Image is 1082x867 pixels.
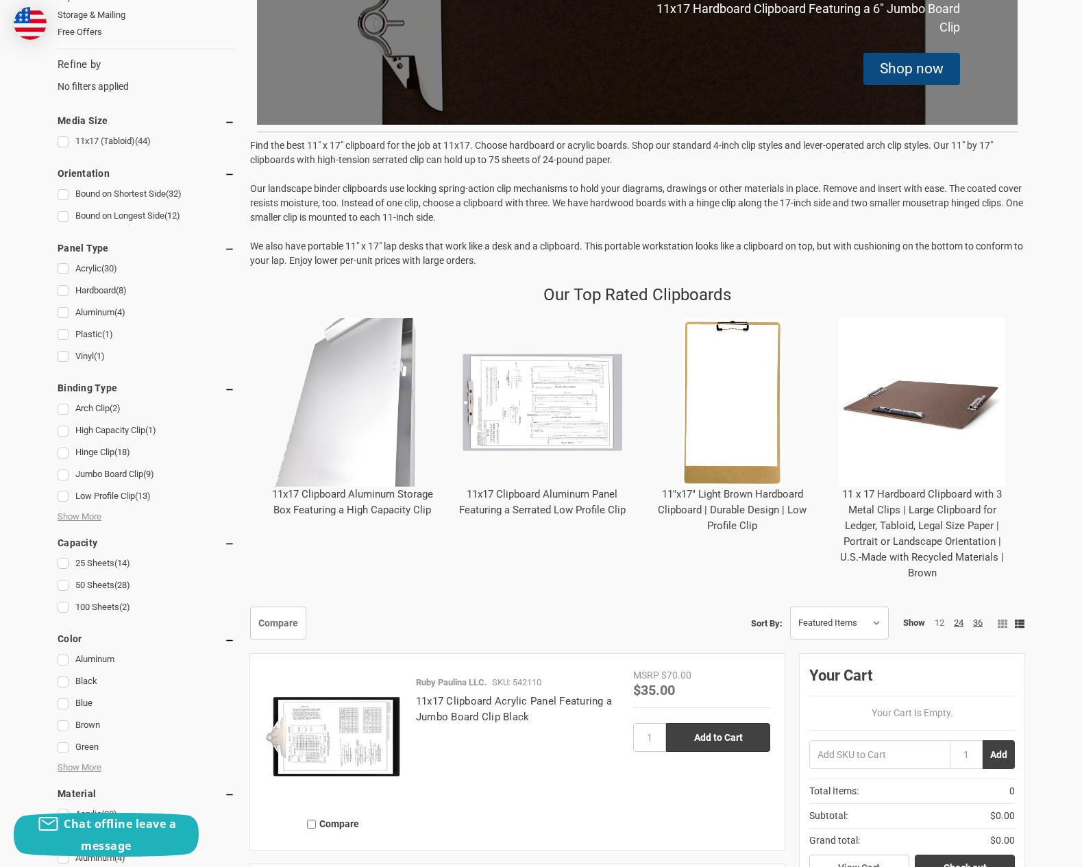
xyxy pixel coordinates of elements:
img: 11x17 Clipboard Aluminum Storage Box Featuring a High Capacity Clip [268,318,436,486]
div: Your Cart [809,663,1015,696]
input: Add to Cart [666,723,770,752]
span: $0.00 [990,809,1015,823]
a: Aluminum [58,304,235,322]
button: Chat offline leave a message [14,813,199,857]
a: Black [58,672,235,691]
span: (9) [143,469,154,479]
a: 100 Sheets [58,598,235,617]
h5: Panel Type [58,240,235,256]
a: Hardboard [58,282,235,300]
a: 11x17 Clipboard Aluminum Panel Featuring a Serrated Low Profile Clip [459,488,626,516]
span: (1) [94,351,105,361]
div: Shop now [880,58,944,80]
a: 24 [954,618,963,628]
img: 11x17 Clipboard Acrylic Panel Featuring a Jumbo Board Clip Black [265,668,402,805]
p: Ruby Paulina LLC. [416,676,487,689]
img: duty and tax information for United States [14,7,47,40]
h5: Color [58,631,235,647]
span: (18) [114,447,130,457]
span: (30) [101,809,117,819]
span: Our landscape binder clipboards use locking spring-action clip mechanisms to hold your diagrams, ... [250,183,1023,223]
span: Show More [58,510,101,524]
span: (1) [102,329,113,339]
img: 11"x17" Light Brown Hardboard Clipboard | Durable Design | Low Profile Clip [648,318,816,486]
h5: Material [58,785,235,802]
span: (32) [166,188,182,199]
a: Jumbo Board Clip [58,465,235,484]
span: We also have portable 11" x 17" lap desks that work like a desk and a clipboard. This portable wo... [250,241,1023,266]
span: Show More [58,761,101,774]
img: 11 x 17 Hardboard Clipboard with 3 Metal Clips | Large Clipboard for Ledger, Tabloid, Legal Size ... [838,318,1006,486]
h5: Media Size [58,112,235,129]
a: 11"x17" Light Brown Hardboard Clipboard | Durable Design | Low Profile Clip [658,488,807,532]
p: Your Cart Is Empty. [809,706,1015,720]
label: Sort By: [751,613,783,633]
div: MSRP [633,668,659,683]
span: (13) [135,491,151,501]
a: Storage & Mailing [58,6,235,24]
a: Acrylic [58,260,235,278]
input: Compare [307,820,316,829]
a: 11x17 (Tabloid) [58,132,235,151]
span: (12) [164,210,180,221]
span: 0 [1009,784,1015,798]
a: 12 [935,618,944,628]
span: Total Items: [809,784,859,798]
a: Hinge Clip [58,443,235,462]
span: Chat offline leave a message [64,816,176,853]
a: Arch Clip [58,400,235,418]
h5: Capacity [58,535,235,551]
a: Acrylic [58,805,235,824]
div: No filters applied [58,57,235,94]
a: Blue [58,694,235,713]
span: (4) [114,307,125,317]
a: Bound on Longest Side [58,207,235,225]
a: Brown [58,716,235,735]
span: (28) [114,580,130,590]
div: Shop now [863,53,960,86]
a: High Capacity Clip [58,422,235,440]
span: $70.00 [661,670,691,681]
span: (8) [116,285,127,295]
a: 11x17 Clipboard Aluminum Storage Box Featuring a High Capacity Clip [272,488,433,516]
a: Compare [250,607,306,639]
a: 25 Sheets [58,554,235,573]
span: (44) [135,136,151,146]
a: 11x17 Clipboard Acrylic Panel Featuring a Jumbo Board Clip Black [416,695,612,723]
span: Grand total: [809,833,860,848]
a: 11 x 17 Hardboard Clipboard with 3 Metal Clips | Large Clipboard for Ledger, Tabloid, Legal Size ... [840,488,1004,579]
label: Compare [265,813,402,835]
div: 11"x17" Light Brown Hardboard Clipboard | Durable Design | Low Profile Clip [637,307,827,544]
a: Free Offers [58,23,235,41]
input: Add SKU to Cart [809,740,950,769]
span: (14) [114,558,130,568]
a: Plastic [58,326,235,344]
a: Low Profile Clip [58,487,235,506]
span: Subtotal: [809,809,848,823]
span: (2) [119,602,130,612]
h5: Refine by [58,57,235,73]
img: 11x17 Clipboard Aluminum Panel Featuring a Serrated Low Profile Clip [458,318,626,486]
span: (30) [101,263,117,273]
div: 11x17 Clipboard Aluminum Storage Box Featuring a High Capacity Clip [257,307,447,528]
a: 36 [973,618,983,628]
div: 11 x 17 Hardboard Clipboard with 3 Metal Clips | Large Clipboard for Ledger, Tabloid, Legal Size ... [827,307,1017,591]
a: 50 Sheets [58,576,235,595]
span: (2) [110,403,121,413]
span: Find the best 11" x 17" clipboard for the job at 11x17. Choose hardboard or acrylic boards. Shop ... [250,140,993,165]
button: Add [983,740,1015,769]
h5: Orientation [58,165,235,182]
span: Show [903,616,925,628]
span: $35.00 [633,681,675,698]
a: Green [58,738,235,757]
span: $0.00 [990,833,1015,848]
a: Vinyl [58,347,235,366]
a: Aluminum [58,650,235,669]
a: Bound on Shortest Side [58,185,235,204]
span: (1) [145,425,156,435]
div: 11x17 Clipboard Aluminum Panel Featuring a Serrated Low Profile Clip [447,307,637,528]
span: (4) [114,853,125,863]
h5: Binding Type [58,380,235,396]
p: SKU: 542110 [492,676,541,689]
